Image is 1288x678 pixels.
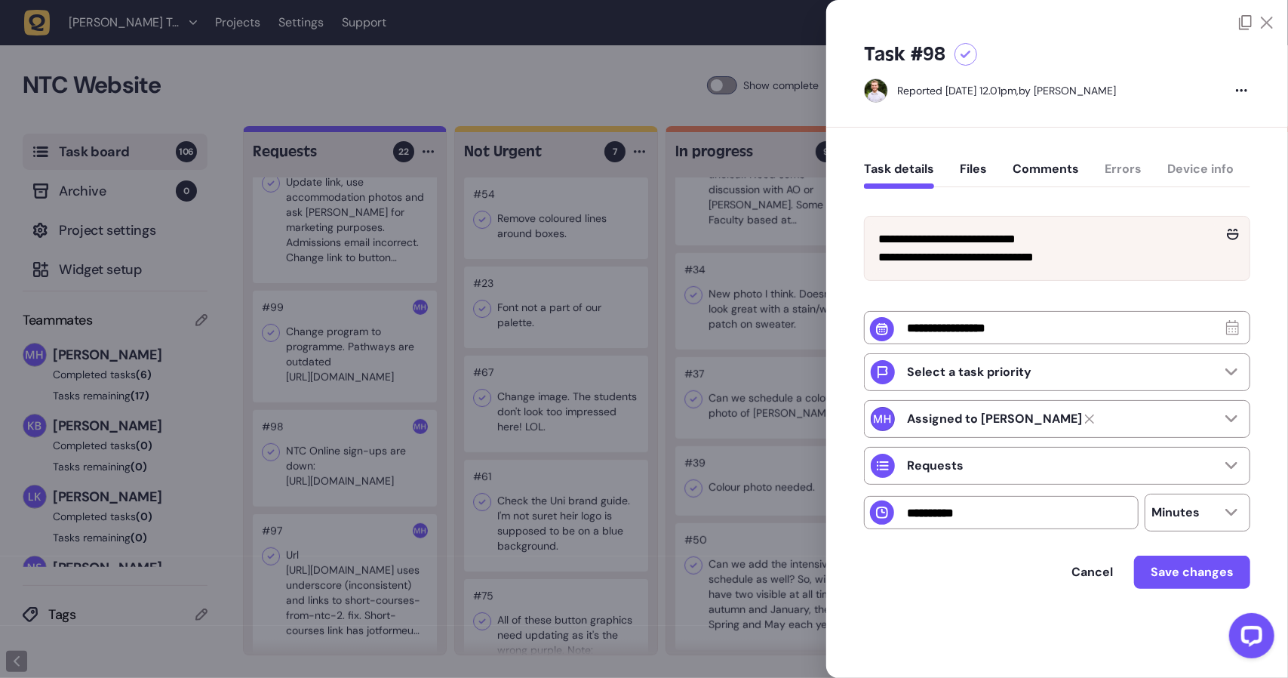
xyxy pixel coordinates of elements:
strong: Megan Holland [907,411,1082,427]
button: Cancel [1056,557,1128,587]
iframe: LiveChat chat widget [1217,607,1280,670]
p: Minutes [1151,505,1200,520]
button: Save changes [1134,556,1250,589]
button: Comments [1013,162,1079,189]
img: Cameron Preece [865,79,887,102]
span: Save changes [1151,564,1234,580]
h5: Task #98 [864,42,945,66]
p: Requests [907,458,964,473]
button: Files [960,162,987,189]
p: Select a task priority [907,365,1031,380]
div: by [PERSON_NAME] [897,83,1116,98]
span: Cancel [1071,564,1113,580]
button: Task details [864,162,934,189]
div: Reported [DATE] 12.01pm, [897,84,1019,97]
